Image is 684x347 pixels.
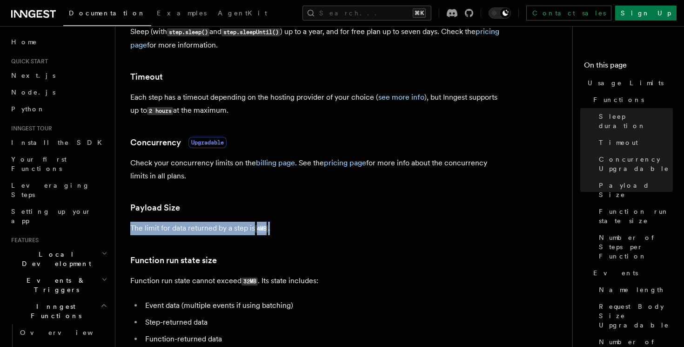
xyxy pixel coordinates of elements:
[130,70,163,83] a: Timeout
[595,281,673,298] a: Name length
[595,177,673,203] a: Payload Size
[11,139,107,146] span: Install the SDK
[324,158,366,167] a: pricing page
[599,112,673,130] span: Sleep duration
[7,237,39,244] span: Features
[63,3,151,26] a: Documentation
[599,181,673,199] span: Payload Size
[595,203,673,229] a: Function run state size
[16,324,109,341] a: Overview
[11,72,55,79] span: Next.js
[7,67,109,84] a: Next.js
[218,9,267,17] span: AgentKit
[599,138,638,147] span: Timeout
[7,203,109,229] a: Setting up your app
[255,225,268,233] code: 4MB
[588,78,664,88] span: Usage Limits
[130,201,180,214] a: Payload Size
[7,250,101,268] span: Local Development
[7,134,109,151] a: Install the SDK
[20,329,116,336] span: Overview
[7,246,109,272] button: Local Development
[11,105,45,113] span: Python
[221,28,280,36] code: step.sleepUntil()
[7,151,109,177] a: Your first Functions
[595,108,673,134] a: Sleep duration
[7,302,101,320] span: Inngest Functions
[69,9,146,17] span: Documentation
[599,302,673,330] span: Request Body Size Upgradable
[256,158,295,167] a: billing page
[188,137,227,148] span: Upgradable
[130,25,503,52] p: Sleep (with and ) up to a year, and for free plan up to seven days. Check the for more information.
[489,7,511,19] button: Toggle dark mode
[7,276,101,294] span: Events & Triggers
[378,93,424,102] a: see more info
[595,151,673,177] a: Concurrency Upgradable
[157,9,207,17] span: Examples
[11,208,91,225] span: Setting up your app
[142,333,503,346] li: Function-returned data
[142,299,503,312] li: Event data (multiple events if using batching)
[151,3,212,25] a: Examples
[7,101,109,117] a: Python
[413,8,426,18] kbd: ⌘K
[599,285,664,294] span: Name length
[7,298,109,324] button: Inngest Functions
[11,88,55,96] span: Node.js
[7,177,109,203] a: Leveraging Steps
[11,156,67,172] span: Your first Functions
[302,6,431,20] button: Search...⌘K
[130,156,503,183] p: Check your concurrency limits on the . See the for more info about the concurrency limits in all ...
[595,298,673,333] a: Request Body Size Upgradable
[7,125,52,132] span: Inngest tour
[7,272,109,298] button: Events & Triggers
[130,91,503,117] p: Each step has a timeout depending on the hosting provider of your choice ( ), but Inngest support...
[147,107,173,115] code: 2 hours
[130,222,503,235] p: The limit for data returned by a step is .
[11,37,37,47] span: Home
[130,274,503,288] p: Function run state cannot exceed . Its state includes:
[595,229,673,265] a: Number of Steps per Function
[584,75,673,91] a: Usage Limits
[599,233,673,261] span: Number of Steps per Function
[595,134,673,151] a: Timeout
[526,6,611,20] a: Contact sales
[590,265,673,281] a: Events
[590,91,673,108] a: Functions
[615,6,677,20] a: Sign Up
[167,28,209,36] code: step.sleep()
[593,268,638,278] span: Events
[142,316,503,329] li: Step-returned data
[130,136,227,149] a: ConcurrencyUpgradable
[593,95,644,104] span: Functions
[599,155,673,173] span: Concurrency Upgradable
[7,34,109,50] a: Home
[241,278,258,286] code: 32MB
[7,84,109,101] a: Node.js
[584,60,673,75] h4: On this page
[599,207,673,225] span: Function run state size
[130,254,217,267] a: Function run state size
[11,182,90,198] span: Leveraging Steps
[7,58,48,65] span: Quick start
[212,3,273,25] a: AgentKit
